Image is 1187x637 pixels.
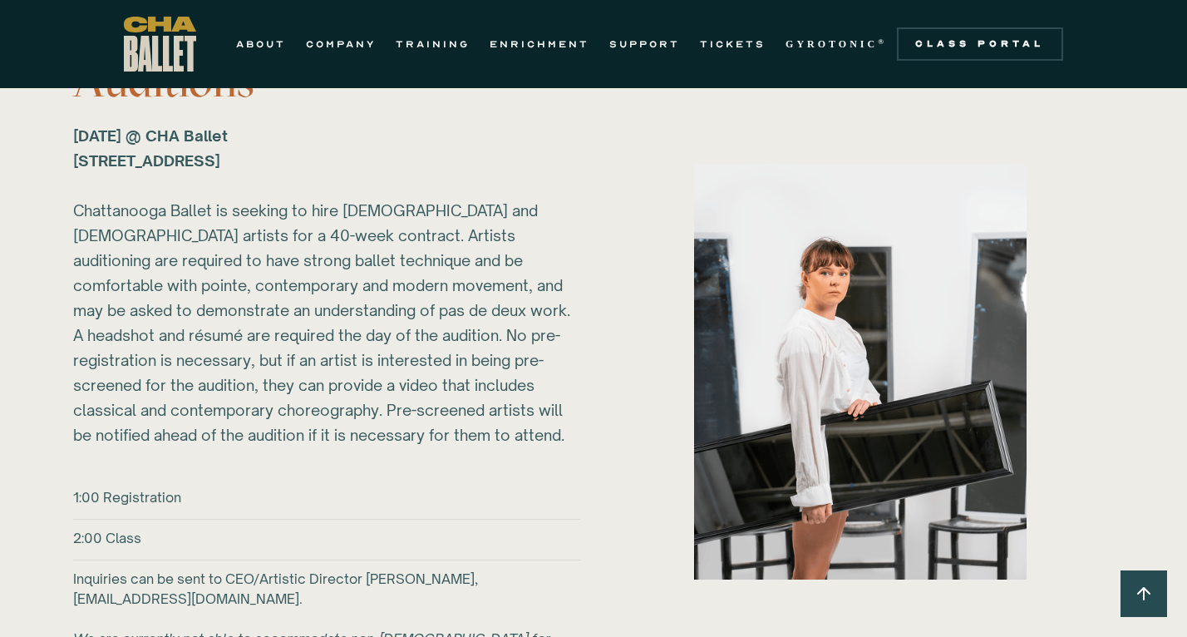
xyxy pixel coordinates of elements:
strong: [DATE] @ CHA Ballet [STREET_ADDRESS] ‍ [73,126,228,170]
div: Class Portal [907,37,1053,51]
sup: ® [878,37,887,46]
a: home [124,17,196,72]
a: TRAINING [396,34,470,54]
a: Class Portal [897,27,1063,61]
a: TICKETS [700,34,766,54]
a: COMPANY [306,34,376,54]
a: GYROTONIC® [786,34,887,54]
h3: Auditions [73,57,580,106]
a: ABOUT [236,34,286,54]
h6: 2:00 Class [73,528,141,548]
div: Chattanooga Ballet is seeking to hire [DEMOGRAPHIC_DATA] and [DEMOGRAPHIC_DATA] artists for a 40-... [73,123,572,447]
h6: 1:00 Registration [73,487,181,507]
a: SUPPORT [609,34,680,54]
strong: GYROTONIC [786,38,878,50]
a: ENRICHMENT [490,34,589,54]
